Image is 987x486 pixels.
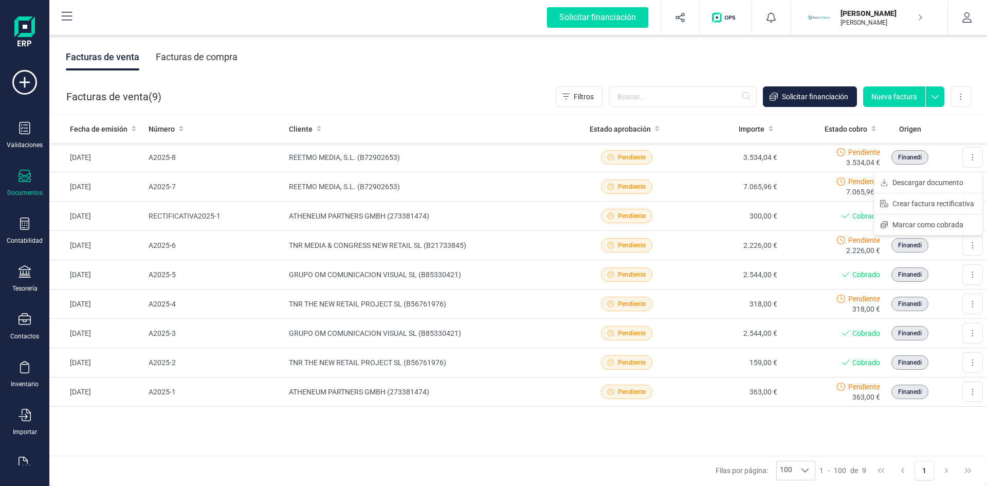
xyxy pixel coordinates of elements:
[156,44,237,70] div: Facturas de compra
[144,231,285,260] td: A2025-6
[852,304,880,314] span: 318,00 €
[892,177,963,188] span: Descargar documento
[852,269,880,280] span: Cobrado
[12,284,38,293] div: Tesorería
[678,202,781,231] td: 300,00 €
[574,92,594,102] span: Filtros
[49,290,144,319] td: [DATE]
[66,44,139,70] div: Facturas de venta
[149,124,175,134] span: Número
[144,377,285,407] td: A2025-1
[49,231,144,260] td: [DATE]
[893,461,912,480] button: Previous Page
[609,86,757,107] input: Buscar...
[7,189,43,197] div: Documentos
[840,8,923,19] p: [PERSON_NAME]
[850,465,858,476] span: de
[285,143,575,172] td: REETMO MEDIA, S.L. (B72902653)
[848,294,880,304] span: Pendiente
[144,143,285,172] td: A2025-8
[49,260,144,290] td: [DATE]
[49,143,144,172] td: [DATE]
[846,157,880,168] span: 3.534,04 €
[678,172,781,202] td: 7.065,96 €
[678,231,781,260] td: 2.226,00 €
[892,220,963,230] span: Marcar como cobrada
[852,357,880,368] span: Cobrado
[874,214,982,235] button: Marcar como cobrada
[49,172,144,202] td: [DATE]
[285,377,575,407] td: ATHENEUM PARTNERS GMBH (273381474)
[285,260,575,290] td: GRUPO OM COMUNICACION VISUAL SL (B85330421)
[556,86,602,107] button: Filtros
[285,319,575,348] td: GRUPO OM COMUNICACION VISUAL SL (B85330421)
[13,428,37,436] div: Importar
[834,465,846,476] span: 100
[862,465,866,476] span: 9
[848,147,880,157] span: Pendiente
[618,299,646,309] span: Pendiente
[846,187,880,197] span: 7.065,96 €
[618,329,646,338] span: Pendiente
[144,290,285,319] td: A2025-4
[898,270,922,279] span: Finanedi
[848,176,880,187] span: Pendiente
[285,231,575,260] td: TNR MEDIA & CONGRESS NEW RETAIL SL (B21733845)
[49,319,144,348] td: [DATE]
[898,358,922,367] span: Finanedi
[840,19,923,27] p: [PERSON_NAME]
[11,380,39,388] div: Inventario
[852,392,880,402] span: 363,00 €
[825,124,867,134] span: Estado cobro
[846,245,880,256] span: 2.226,00 €
[678,260,781,290] td: 2.544,00 €
[898,241,922,250] span: Finanedi
[678,290,781,319] td: 318,00 €
[808,6,830,29] img: IS
[144,319,285,348] td: A2025-3
[874,193,982,214] button: Crear factura rectificativa
[678,143,781,172] td: 3.534,04 €
[782,92,848,102] span: Solicitar financiación
[819,465,866,476] div: -
[892,199,974,209] span: Crear factura rectificativa
[739,124,764,134] span: Importe
[915,461,934,480] button: Page 1
[535,1,661,34] button: Solicitar financiación
[848,382,880,392] span: Pendiente
[898,329,922,338] span: Finanedi
[285,202,575,231] td: ATHENEUM PARTNERS GMBH (273381474)
[712,12,739,23] img: Logo de OPS
[144,348,285,377] td: A2025-2
[289,124,313,134] span: Cliente
[618,182,646,191] span: Pendiente
[819,465,824,476] span: 1
[678,319,781,348] td: 2.544,00 €
[618,358,646,367] span: Pendiente
[678,377,781,407] td: 363,00 €
[848,235,880,245] span: Pendiente
[803,1,935,34] button: IS[PERSON_NAME][PERSON_NAME]
[874,172,982,193] button: Descargar documento
[618,211,646,221] span: Pendiente
[66,86,161,107] div: Facturas de venta ( )
[899,124,921,134] span: Origen
[937,461,956,480] button: Next Page
[14,16,35,49] img: Logo Finanedi
[678,348,781,377] td: 159,00 €
[871,461,891,480] button: First Page
[152,89,158,104] span: 9
[49,377,144,407] td: [DATE]
[285,172,575,202] td: REETMO MEDIA, S.L. (B72902653)
[285,348,575,377] td: TNR THE NEW RETAIL PROJECT SL (B56761976)
[144,172,285,202] td: A2025-7
[70,124,127,134] span: Fecha de emisión
[618,241,646,250] span: Pendiente
[863,86,925,107] button: Nueva factura
[852,211,880,221] span: Cobrado
[898,153,922,162] span: Finanedi
[618,153,646,162] span: Pendiente
[777,461,795,480] span: 100
[706,1,745,34] button: Logo de OPS
[763,86,857,107] button: Solicitar financiación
